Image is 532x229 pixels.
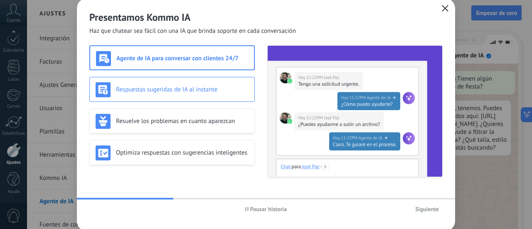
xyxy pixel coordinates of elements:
h3: Optimiza respuestas con sugerencias inteligentes [116,149,249,157]
span: Haz que chatear sea fácil con una IA que brinda soporte en cada conversación [89,27,296,35]
span: Siguiente [415,206,439,212]
h3: Agente de IA para conversar con clientes 24/7 [116,54,248,62]
button: Pausar historia [241,203,291,215]
span: Pausar historia [250,206,287,212]
h3: Resuelve los problemas en cuanto aparezcan [116,117,249,125]
h2: Presentamos Kommo IA [89,11,443,24]
button: Siguiente [411,203,443,215]
h3: Respuestas sugeridas de IA al instante [116,86,249,94]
